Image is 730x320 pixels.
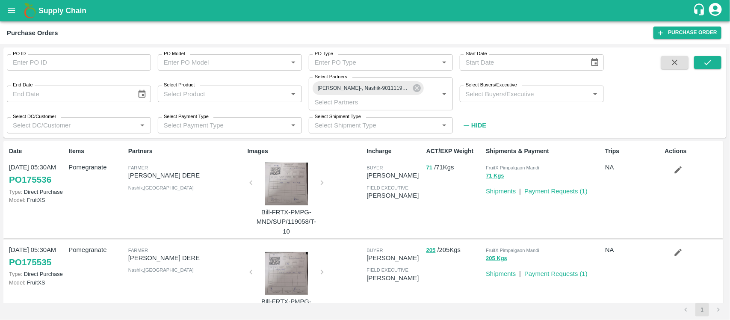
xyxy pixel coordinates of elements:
p: [PERSON_NAME] [366,253,423,263]
input: Select DC/Customer [9,120,134,131]
button: Open [288,57,299,68]
span: [PERSON_NAME]-, Nashik-9011119264 [313,84,415,93]
a: Payment Requests (1) [524,270,588,277]
a: Shipments [486,188,516,195]
p: Direct Purchase [9,270,65,278]
span: Nashik , [GEOGRAPHIC_DATA] [128,267,194,273]
p: NA [605,163,661,172]
p: Images [248,147,364,156]
span: buyer [366,165,383,170]
input: Enter PO ID [7,54,151,71]
input: Start Date [460,54,583,71]
span: buyer [366,248,383,253]
img: logo [21,2,38,19]
button: Open [439,89,450,100]
button: 71 Kgs [486,171,504,181]
span: Farmer [128,248,148,253]
a: Shipments [486,270,516,277]
span: Model: [9,279,25,286]
p: Direct Purchase [9,188,65,196]
button: Open [439,57,450,68]
span: field executive [366,185,408,190]
button: open drawer [2,1,21,21]
p: [PERSON_NAME] [366,273,423,283]
label: End Date [13,82,33,89]
label: Select Shipment Type [315,113,361,120]
input: Select Payment Type [160,120,274,131]
p: Incharge [366,147,423,156]
p: ACT/EXP Weight [426,147,482,156]
input: Enter PO Type [311,57,425,68]
strong: Hide [471,122,486,129]
label: PO ID [13,50,26,57]
button: Choose date [134,86,150,102]
p: Bill-FRTX-PMPG-MND/SUP/119058/T-10 [254,207,319,236]
div: customer-support [693,3,708,18]
a: PO175535 [9,255,51,270]
p: / 71 Kgs [426,163,482,172]
div: Purchase Orders [7,27,58,39]
a: Supply Chain [38,5,693,17]
span: FruitX Pimpalgaon Mandi [486,165,539,170]
input: Select Shipment Type [311,120,436,131]
div: account of current user [708,2,723,20]
span: FruitX Pimpalgaon Mandi [486,248,539,253]
button: Open [439,120,450,131]
input: Select Product [160,88,285,99]
a: Payment Requests (1) [524,188,588,195]
span: Type: [9,271,22,277]
span: Type: [9,189,22,195]
p: Date [9,147,65,156]
input: Select Partners [311,96,425,107]
label: PO Type [315,50,333,57]
p: [DATE] 05:30AM [9,163,65,172]
label: Select Partners [315,74,347,80]
p: [PERSON_NAME] [366,191,423,200]
button: Choose date [587,54,603,71]
div: | [516,266,521,279]
p: [PERSON_NAME] DERE [128,171,244,180]
p: Pomegranate [68,163,124,172]
label: Select Payment Type [164,113,209,120]
button: Open [288,120,299,131]
p: [PERSON_NAME] [366,171,423,180]
nav: pagination navigation [678,303,727,317]
span: Nashik , [GEOGRAPHIC_DATA] [128,185,194,190]
p: FruitXS [9,196,65,204]
button: Open [590,89,601,100]
button: 205 Kgs [486,254,507,264]
label: Select Product [164,82,195,89]
span: Model: [9,197,25,203]
div: [PERSON_NAME]-, Nashik-9011119264 [313,81,424,95]
button: 205 [426,246,436,255]
p: NA [605,245,661,255]
button: page 1 [695,303,709,317]
p: Shipments & Payment [486,147,602,156]
button: 71 [426,163,432,173]
p: Actions [665,147,721,156]
button: Open [288,89,299,100]
a: PO175536 [9,172,51,187]
label: PO Model [164,50,185,57]
p: Pomegranate [68,245,124,255]
input: End Date [7,86,130,102]
p: Trips [605,147,661,156]
label: Start Date [466,50,487,57]
span: field executive [366,267,408,273]
input: Select Buyers/Executive [462,88,587,99]
span: Farmer [128,165,148,170]
button: Hide [460,118,489,133]
label: Select DC/Customer [13,113,56,120]
button: Open [137,120,148,131]
p: / 205 Kgs [426,245,482,255]
label: Select Buyers/Executive [466,82,517,89]
div: | [516,183,521,196]
p: [DATE] 05:30AM [9,245,65,255]
p: Items [68,147,124,156]
a: Purchase Order [653,27,721,39]
p: Partners [128,147,244,156]
p: [PERSON_NAME] DERE [128,253,244,263]
p: FruitXS [9,279,65,287]
b: Supply Chain [38,6,86,15]
input: Enter PO Model [160,57,274,68]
